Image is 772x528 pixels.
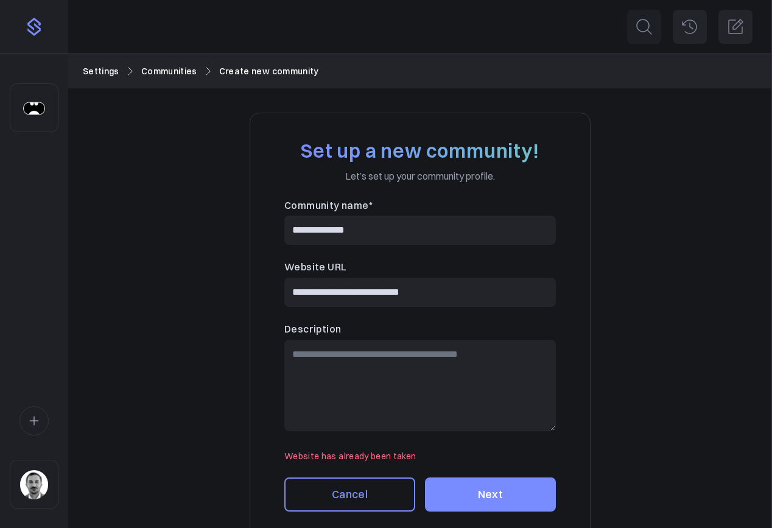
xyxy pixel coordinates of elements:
[284,259,556,275] label: Website URL
[24,17,44,37] img: purple-logo-f4f985042447f6d3a21d9d2f6d8e0030207d587b440d52f708815e5968048218.png
[345,169,495,183] p: Let’s set up your community profile.
[83,65,757,78] nav: Breadcrumb
[284,449,556,463] p: Website has already been taken
[219,65,319,78] a: Create new community
[20,470,48,499] img: 28af0a1e3d4f40531edab4c731fc1aa6b0a27966.jpg
[425,477,556,512] button: Next
[284,477,415,512] a: Cancel
[284,198,556,214] label: Community name*
[284,322,556,337] label: Description
[141,65,197,78] a: Communities
[301,138,539,165] h2: Set up a new community!
[20,94,48,123] img: h43bkvsr5et7tm34izh0kwce423c
[83,65,119,78] a: Settings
